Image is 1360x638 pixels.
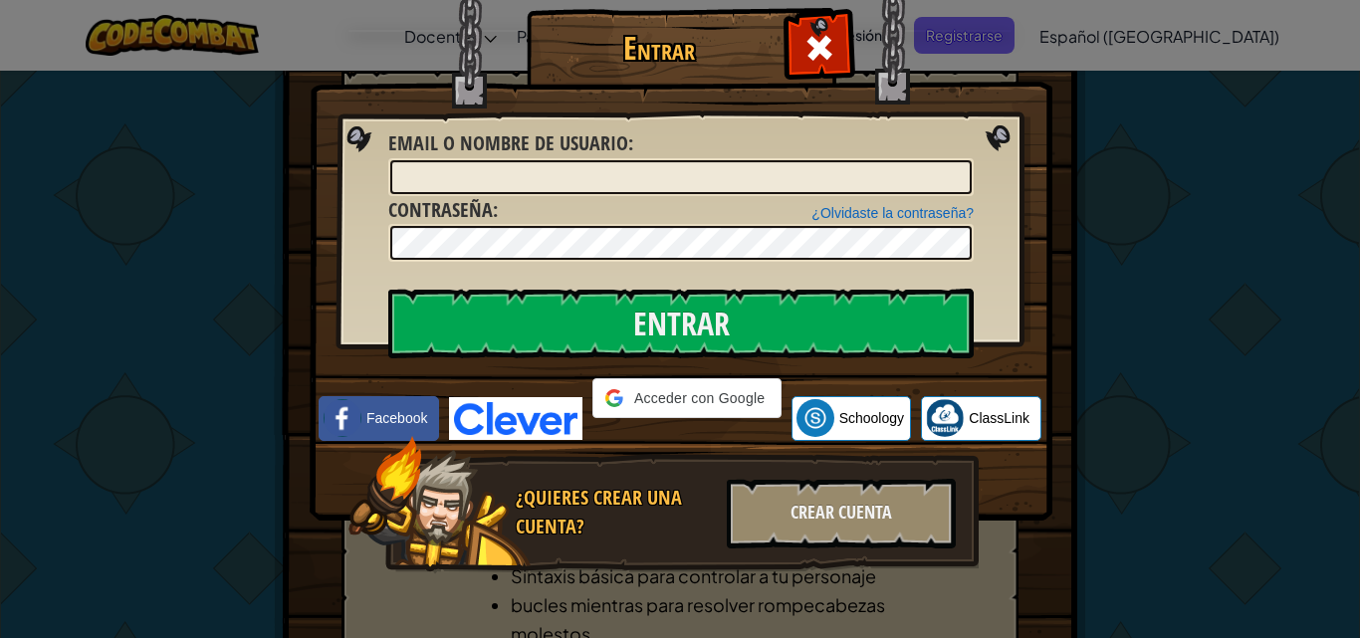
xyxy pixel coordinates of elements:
[727,479,956,548] div: Crear Cuenta
[582,416,792,460] iframe: Botón de Acceder con Google
[811,205,974,221] a: ¿Olvidaste la contraseña?
[926,399,964,437] img: classlink-logo-small.png
[516,484,715,540] div: ¿Quieres crear una cuenta?
[388,129,633,158] label: :
[449,397,582,440] img: clever-logo-blue.png
[388,196,493,223] span: Contraseña
[532,31,786,66] h1: Entrar
[366,408,427,428] span: Facebook
[631,388,769,408] span: Acceder con Google
[388,196,498,225] label: :
[839,408,904,428] span: Schoology
[324,399,361,437] img: facebook_small.png
[388,289,974,358] input: Entrar
[388,129,628,156] span: Email o Nombre de usuario
[592,378,782,418] div: Acceder con Google
[969,408,1029,428] span: ClassLink
[796,399,834,437] img: schoology.png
